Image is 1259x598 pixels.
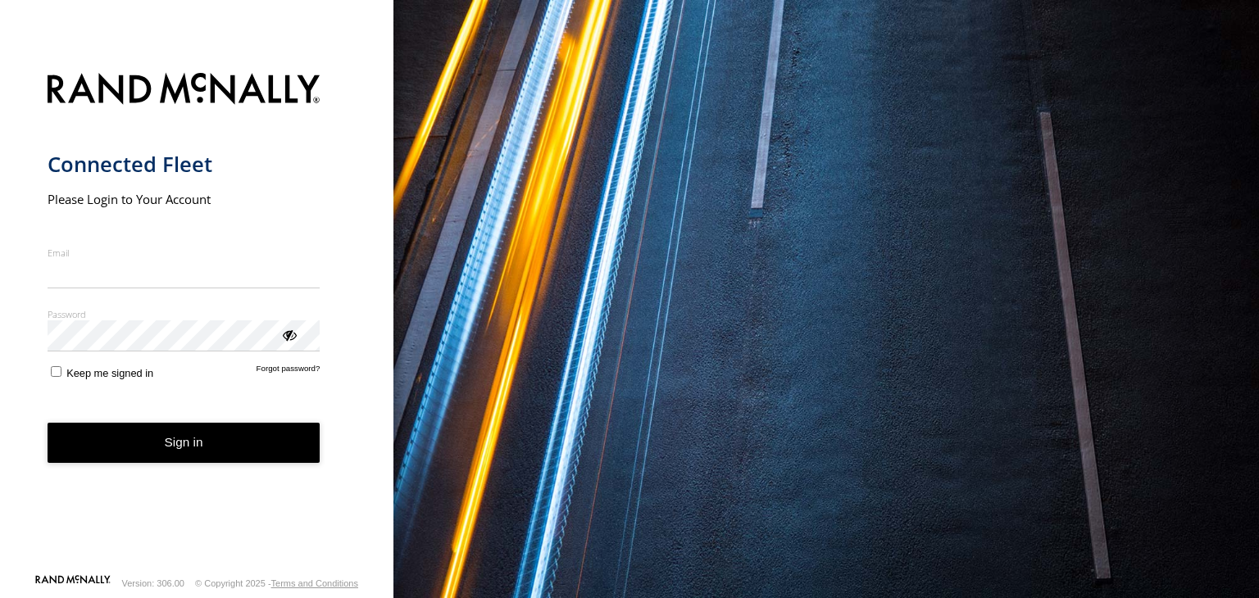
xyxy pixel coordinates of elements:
[48,70,320,111] img: Rand McNally
[122,578,184,588] div: Version: 306.00
[48,63,347,573] form: main
[35,575,111,591] a: Visit our Website
[48,191,320,207] h2: Please Login to Your Account
[48,308,320,320] label: Password
[195,578,358,588] div: © Copyright 2025 -
[271,578,358,588] a: Terms and Conditions
[66,367,153,379] span: Keep me signed in
[51,366,61,377] input: Keep me signed in
[48,247,320,259] label: Email
[48,151,320,178] h1: Connected Fleet
[48,423,320,463] button: Sign in
[257,364,320,379] a: Forgot password?
[280,326,297,342] div: ViewPassword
